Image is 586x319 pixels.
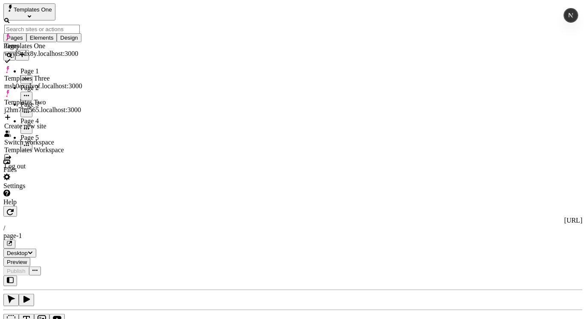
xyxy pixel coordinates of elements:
[3,224,583,232] div: /
[3,42,106,50] div: Pages
[4,106,82,114] div: j2hm7lm565.localhost:3000
[4,25,80,34] input: Search sites or actions
[3,232,583,240] div: page-1
[3,3,55,20] button: Select site
[4,122,82,130] div: Create new site
[7,268,26,274] span: Publish
[4,146,82,154] div: Templates Workspace
[3,7,125,14] p: Cookie Test Route
[7,250,28,256] span: Desktop
[7,259,27,265] span: Preview
[3,249,36,258] button: Desktop
[4,42,82,50] div: Templates One
[4,162,82,170] div: Log out
[4,82,82,90] div: msb0exrdyof.localhost:3000
[3,217,583,224] div: [URL]
[4,50,82,58] div: wayl9rdx8y.localhost:3000
[14,6,52,13] span: Templates One
[4,139,82,146] div: Switch workspace
[4,75,82,82] div: Templates Three
[4,99,82,106] div: Templates Two
[3,33,26,42] button: Pages
[3,258,30,267] button: Preview
[3,267,29,275] button: Publish
[3,198,106,206] div: Help
[3,166,106,174] div: Files
[4,34,82,170] div: Suggestions
[3,182,106,190] div: Settings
